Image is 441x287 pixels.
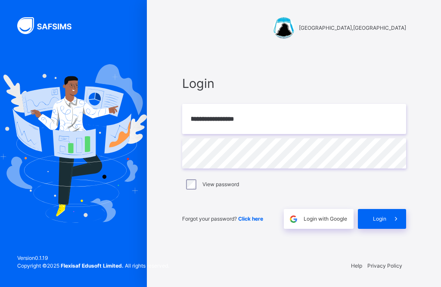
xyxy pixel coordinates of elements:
[238,215,263,222] a: Click here
[17,17,82,34] img: SAFSIMS Logo
[202,181,239,188] label: View password
[367,262,402,269] a: Privacy Policy
[17,254,169,262] span: Version 0.1.19
[17,262,169,269] span: Copyright © 2025 All rights reserved.
[182,74,406,93] span: Login
[304,215,347,223] span: Login with Google
[299,24,406,32] span: [GEOGRAPHIC_DATA],[GEOGRAPHIC_DATA]
[351,262,362,269] a: Help
[61,262,124,269] strong: Flexisaf Edusoft Limited.
[373,215,386,223] span: Login
[182,215,263,222] span: Forgot your password?
[289,214,298,224] img: google.396cfc9801f0270233282035f929180a.svg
